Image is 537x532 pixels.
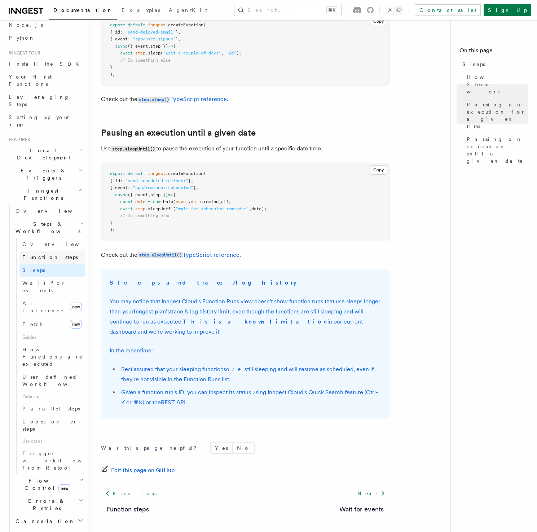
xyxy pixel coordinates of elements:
span: = [148,199,150,204]
span: Events & Triggers [6,167,79,181]
span: default [128,22,145,27]
span: date); [251,206,267,211]
span: How Sleeps work [467,74,528,95]
span: export [110,22,125,27]
button: Cancellation [13,515,85,528]
a: Leveraging Steps [6,91,85,111]
span: ); [236,50,241,56]
span: .createFunction [166,171,203,176]
span: Sleeps [462,61,485,68]
span: ( [160,50,163,56]
span: Inngest Functions [6,187,78,202]
p: In the meantime: [110,346,381,356]
a: Install the SDK [6,57,85,70]
a: Overview [13,205,85,217]
span: Setting up your app [9,114,71,127]
button: Steps & Workflows [13,217,85,238]
span: ( [173,206,176,211]
button: Toggle dark mode [386,6,403,14]
span: => [168,44,173,49]
span: "2d" [226,50,236,56]
span: } [176,36,178,41]
span: Pausing an execution until a given date [467,136,528,164]
span: "send-delayed-email" [125,30,176,35]
p: Use to pause the execution of your function until a specific date time. [101,144,389,154]
button: Search...⌘K [234,4,341,16]
p: You may notice that Inngest Cloud's Function Runs view doesn't show function runs that use sleeps... [110,296,381,337]
kbd: ⌘K [327,6,337,14]
span: } [176,30,178,35]
span: , [148,44,150,49]
a: REST API [161,399,186,406]
span: Overview [22,241,97,247]
p: Check out the [101,250,389,260]
a: Function steps [107,504,149,514]
span: { event [110,185,128,190]
span: step [135,206,145,211]
span: step }) [150,44,168,49]
code: step.sleep() [137,97,170,103]
a: User-defined Workflows [19,370,85,391]
span: inngest [148,22,166,27]
span: Parallel steps [22,406,80,412]
span: event [176,199,188,204]
span: .createFunction [166,22,203,27]
span: date [135,199,145,204]
span: Documentation [53,7,113,13]
span: , [178,30,181,35]
p: Check out the [101,94,389,105]
em: are [226,366,245,373]
span: Steps & Workflows [13,220,80,235]
div: Steps & Workflows [13,238,85,474]
span: Edit this page on GitHub [111,465,175,475]
a: Documentation [49,2,117,20]
span: step [135,50,145,56]
span: // Do something else [120,213,171,218]
button: Copy [370,165,387,175]
span: Your first Functions [9,74,52,87]
a: How Sleeps work [464,71,528,98]
a: Pausing an execution for a given time [464,98,528,133]
span: { [173,44,176,49]
span: Inngest tour [6,50,40,56]
span: , [221,50,224,56]
span: Flow Control [13,477,79,492]
span: ( [173,199,176,204]
span: Function steps [22,254,78,260]
span: Cancellation [13,518,75,525]
span: new [153,199,160,204]
li: Given a function run's ID, you can inspect its status using Inngest Cloud's Quick Search feature ... [119,387,381,408]
span: Guides [19,331,85,343]
span: } [193,185,196,190]
a: Trigger workflows from Retool [19,447,85,474]
span: "wait-a-couple-of-days" [163,50,221,56]
span: async [115,192,128,197]
span: ); [110,227,115,232]
a: Your first Functions [6,70,85,91]
span: await [120,206,133,211]
p: Was this page helpful? [101,444,202,452]
span: "app/user.signup" [133,36,176,41]
span: new [70,320,82,329]
span: Errors & Retries [13,497,78,512]
button: Local Development [6,144,85,164]
span: .remind_at); [201,199,231,204]
span: : [120,178,123,183]
span: , [191,178,193,183]
button: Inngest Functions [6,184,85,205]
span: { event [110,36,128,41]
a: How Functions are executed [19,343,85,370]
button: Events & Triggers [6,164,85,184]
a: Examples [117,2,164,19]
a: Sleeps [19,264,85,277]
span: new [70,303,82,311]
span: ({ event [128,192,148,197]
span: step }) [150,192,168,197]
span: AgentKit [169,7,207,13]
span: AI Inference [22,300,64,313]
li: Rest assured that your sleeping functions still sleeping and will resume as scheduled, even if th... [119,364,381,384]
code: step.sleepUntil() [111,146,156,152]
span: Features [6,137,30,142]
a: Sleeps [459,58,528,71]
span: Overview [16,208,90,214]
